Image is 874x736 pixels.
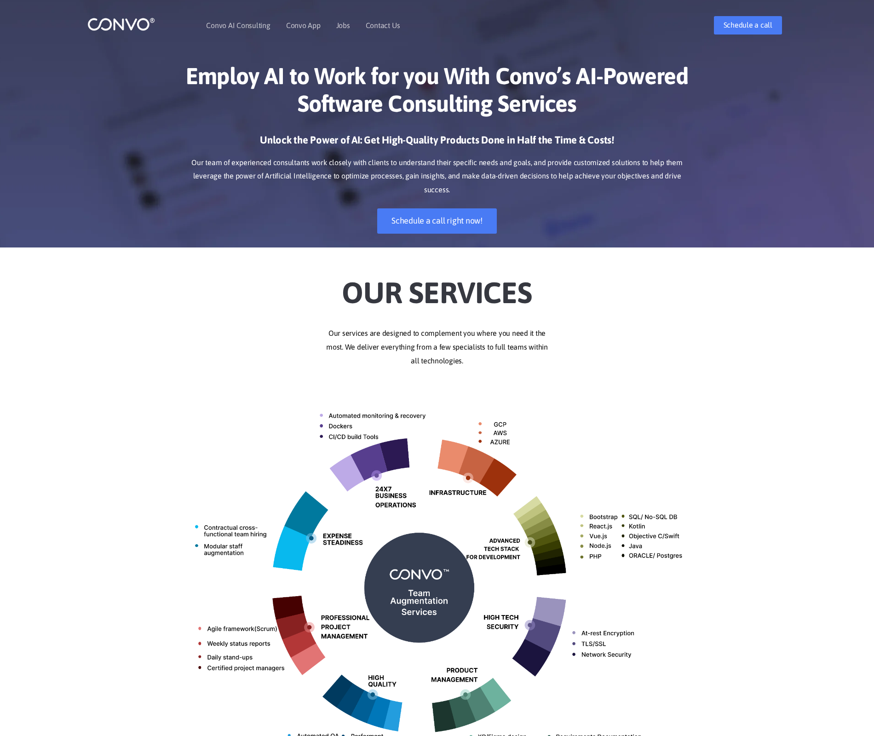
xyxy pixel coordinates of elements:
[182,62,692,124] h1: Employ AI to Work for you With Convo’s AI-Powered Software Consulting Services
[87,17,155,31] img: logo_1.png
[366,22,400,29] a: Contact Us
[182,327,692,368] p: Our services are designed to complement you where you need it the most. We deliver everything fro...
[182,133,692,154] h3: Unlock the Power of AI: Get High-Quality Products Done in Half the Time & Costs!
[182,261,692,313] h2: Our Services
[336,22,350,29] a: Jobs
[182,156,692,197] p: Our team of experienced consultants work closely with clients to understand their specific needs ...
[286,22,321,29] a: Convo App
[377,208,497,234] a: Schedule a call right now!
[206,22,270,29] a: Convo AI Consulting
[714,16,782,34] a: Schedule a call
